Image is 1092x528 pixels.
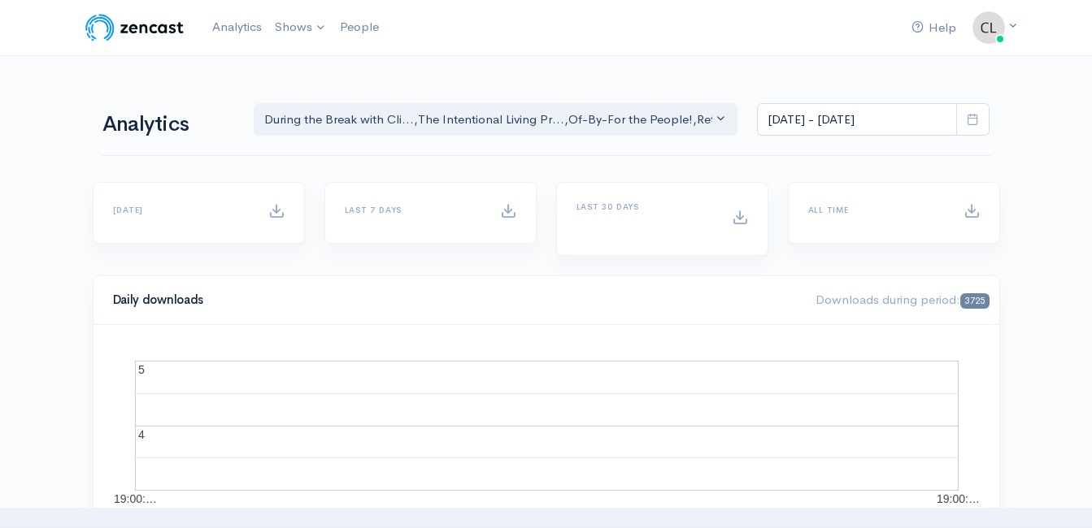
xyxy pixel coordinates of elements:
[757,103,957,136] input: analytics date range selector
[905,11,963,45] a: Help
[254,103,738,136] button: During the Break with Cli..., The Intentional Living Pr..., Of-By-For the People!, Rethink - Rese...
[1037,473,1076,512] iframe: gist-messenger-bubble-iframe
[206,10,268,45] a: Analytics
[268,10,333,45] a: Shows
[138,428,145,441] text: 4
[960,293,989,309] span: 3725
[937,492,980,505] text: 19:00:…
[114,492,157,505] text: 19:00:…
[113,344,980,507] svg: A chart.
[345,206,481,214] h6: Last 7 days
[102,113,234,136] h1: Analytics
[576,202,712,211] h6: Last 30 days
[808,206,944,214] h6: All time
[138,363,145,376] text: 5
[264,110,713,129] div: During the Break with Cli... , The Intentional Living Pr... , Of-By-For the People! , Rethink - R...
[333,10,385,45] a: People
[113,206,249,214] h6: [DATE]
[113,293,797,307] h4: Daily downloads
[816,292,989,307] span: Downloads during period:
[972,11,1005,44] img: ...
[83,11,186,44] img: ZenCast Logo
